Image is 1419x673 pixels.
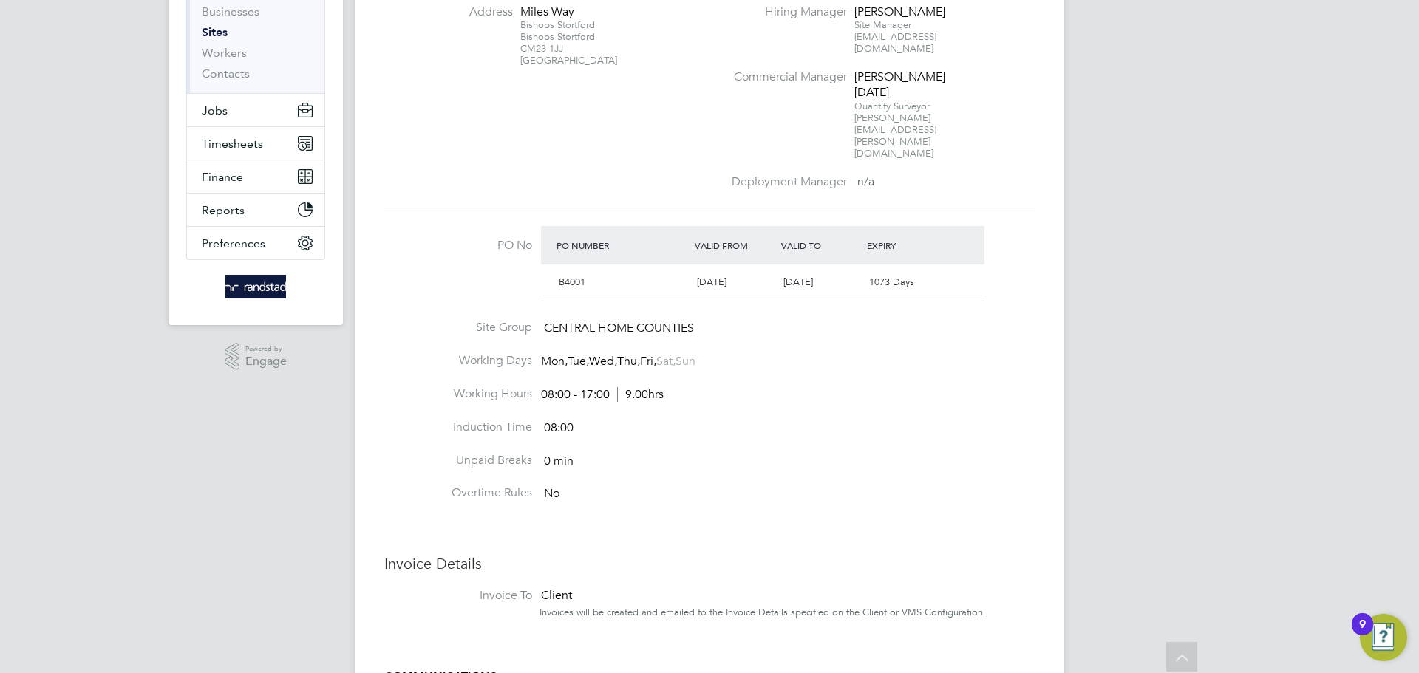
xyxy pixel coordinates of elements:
[225,275,287,298] img: randstad-logo-retina.png
[854,100,930,112] span: Quantity Surveyor
[186,275,325,298] a: Go to home page
[225,343,287,371] a: Powered byEngage
[520,4,613,20] div: Miles Way
[723,4,847,20] label: Hiring Manager
[202,4,259,18] a: Businesses
[559,276,585,288] span: B4001
[854,30,936,55] span: [EMAIL_ADDRESS][DOMAIN_NAME]
[854,112,936,160] span: [PERSON_NAME][EMAIL_ADDRESS][PERSON_NAME][DOMAIN_NAME]
[384,588,532,604] label: Invoice To
[540,588,1035,604] div: Client
[202,103,228,117] span: Jobs
[187,227,324,259] button: Preferences
[540,607,1035,619] div: Invoices will be created and emailed to the Invoice Details specified on the Client or VMS Config...
[697,276,726,288] span: [DATE]
[384,353,532,369] label: Working Days
[187,194,324,226] button: Reports
[869,276,914,288] span: 1073 Days
[541,387,664,403] div: 08:00 - 17:00
[544,321,694,336] span: CENTRAL HOME COUNTIES
[723,69,847,85] label: Commercial Manager
[676,354,695,369] span: Sun
[544,487,559,502] span: No
[854,4,947,20] div: [PERSON_NAME]
[777,232,864,259] div: Valid To
[863,232,950,259] div: Expiry
[202,236,265,250] span: Preferences
[544,420,574,435] span: 08:00
[640,354,656,369] span: Fri,
[187,94,324,126] button: Jobs
[1360,614,1407,661] button: Open Resource Center, 9 new notifications
[202,137,263,151] span: Timesheets
[544,454,574,468] span: 0 min
[656,354,676,369] span: Sat,
[384,320,532,335] label: Site Group
[384,453,532,468] label: Unpaid Breaks
[520,19,613,66] div: Bishops Stortford Bishops Stortford CM23 1JJ [GEOGRAPHIC_DATA]
[202,66,250,81] a: Contacts
[857,174,874,189] span: n/a
[187,127,324,160] button: Timesheets
[384,485,532,501] label: Overtime Rules
[568,354,589,369] span: Tue,
[202,46,247,60] a: Workers
[723,174,847,190] label: Deployment Manager
[202,203,245,217] span: Reports
[854,69,947,100] div: [PERSON_NAME][DATE]
[245,355,287,368] span: Engage
[589,354,617,369] span: Wed,
[1359,624,1366,643] div: 9
[202,25,228,39] a: Sites
[617,387,664,402] span: 9.00hrs
[783,276,813,288] span: [DATE]
[245,343,287,355] span: Powered by
[691,232,777,259] div: Valid From
[541,354,568,369] span: Mon,
[202,170,243,184] span: Finance
[384,554,1035,573] h3: Invoice Details
[432,4,513,20] label: Address
[384,386,532,402] label: Working Hours
[617,354,640,369] span: Thu,
[187,160,324,193] button: Finance
[553,232,691,259] div: PO Number
[384,420,532,435] label: Induction Time
[854,18,911,31] span: Site Manager
[384,238,532,253] label: PO No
